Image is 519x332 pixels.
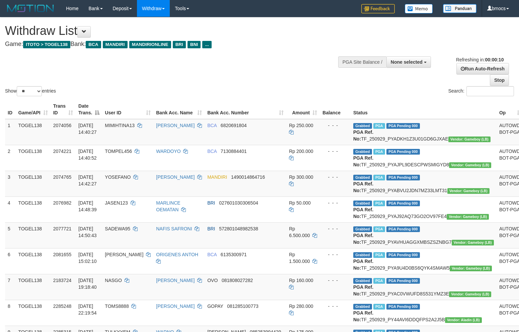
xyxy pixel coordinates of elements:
[53,226,72,231] span: 2077721
[353,201,372,206] span: Grabbed
[289,278,313,283] span: Rp 160.000
[78,149,97,161] span: [DATE] 14:40:52
[222,278,253,283] span: Copy 081808027282 to clipboard
[219,200,258,206] span: Copy 027601030306504 to clipboard
[353,278,372,284] span: Grabbed
[322,277,348,284] div: - - -
[322,303,348,310] div: - - -
[188,41,201,48] span: BNI
[353,207,373,219] b: PGA Ref. No:
[156,226,192,231] a: NAFIS SAFRONI
[23,41,70,48] span: ITOTO > TOGEL138
[386,56,431,68] button: None selected
[373,149,385,155] span: Marked by bmocs
[221,252,247,257] span: Copy 6135300971 to clipboard
[76,100,102,119] th: Date Trans.: activate to sort column descending
[386,252,420,258] span: PGA Pending
[351,145,497,171] td: TF_250929_PYAJPL9DESCPWSMIGYD8
[207,174,227,180] span: MANDIRI
[78,174,97,186] span: [DATE] 14:42:27
[51,100,76,119] th: Trans ID: activate to sort column ascending
[373,304,385,310] span: Marked by bmocs
[105,200,128,206] span: JASEN123
[5,222,16,248] td: 5
[16,248,51,274] td: TOGEL138
[156,303,195,309] a: [PERSON_NAME]
[373,252,385,258] span: Marked by bmocs
[447,188,490,194] span: Vendor URL: https://dashboard.q2checkout.com/secure
[351,248,497,274] td: TF_250929_PYA9U4D0BS6QYK4SMAW5
[373,175,385,180] span: Marked by bmocs
[447,214,489,220] span: Vendor URL: https://dashboard.q2checkout.com/secure
[5,86,56,96] label: Show entries
[207,200,215,206] span: BRI
[221,149,247,154] span: Copy 7130884401 to clipboard
[353,149,372,155] span: Grabbed
[207,226,215,231] span: BRI
[353,155,373,167] b: PGA Ref. No:
[353,181,373,193] b: PGA Ref. No:
[16,119,51,145] td: TOGEL138
[207,149,217,154] span: BCA
[353,233,373,245] b: PGA Ref. No:
[78,226,97,238] span: [DATE] 14:50:43
[103,41,128,48] span: MANDIRI
[5,197,16,222] td: 4
[361,4,395,13] img: Feedback.jpg
[353,123,372,129] span: Grabbed
[386,226,420,232] span: PGA Pending
[320,100,351,119] th: Balance
[5,145,16,171] td: 2
[353,129,373,142] b: PGA Ref. No:
[353,226,372,232] span: Grabbed
[5,274,16,300] td: 7
[221,123,247,128] span: Copy 6820691804 to clipboard
[322,148,348,155] div: - - -
[353,259,373,271] b: PGA Ref. No:
[156,252,198,257] a: ORIGENES ANTOH
[5,248,16,274] td: 6
[5,100,16,119] th: ID
[5,300,16,326] td: 8
[289,226,310,238] span: Rp 6.500.000
[105,278,122,283] span: NASGO
[105,252,143,257] span: [PERSON_NAME]
[391,59,423,65] span: None selected
[5,171,16,197] td: 3
[353,304,372,310] span: Grabbed
[207,278,218,283] span: OVO
[322,174,348,180] div: - - -
[386,123,420,129] span: PGA Pending
[373,123,385,129] span: Marked by bmocs
[16,222,51,248] td: TOGEL138
[353,252,372,258] span: Grabbed
[5,3,56,13] img: MOTION_logo.png
[16,300,51,326] td: TOGEL138
[153,100,205,119] th: Bank Acc. Name: activate to sort column ascending
[452,240,494,245] span: Vendor URL: https://dashboard.q2checkout.com/secure
[105,226,130,231] span: SADEWA95
[16,171,51,197] td: TOGEL138
[156,149,180,154] a: WARDOYO
[5,24,339,38] h1: Withdraw List
[78,200,97,212] span: [DATE] 14:48:39
[373,201,385,206] span: Marked by bmocs
[78,278,97,290] span: [DATE] 19:18:40
[449,162,491,168] span: Vendor URL: https://dashboard.q2checkout.com/secure
[129,41,171,48] span: MANDIRIONLINE
[466,86,514,96] input: Search:
[322,200,348,206] div: - - -
[289,123,313,128] span: Rp 250.000
[53,252,72,257] span: 2081655
[338,56,386,68] div: PGA Site Balance /
[156,174,195,180] a: [PERSON_NAME]
[351,274,497,300] td: TF_250929_PYAC0VWUFD8S531YMZ3E
[450,266,492,271] span: Vendor URL: https://dashboard.q2checkout.com/secure
[289,200,311,206] span: Rp 50.000
[322,251,348,258] div: - - -
[322,225,348,232] div: - - -
[231,174,265,180] span: Copy 1490014864716 to clipboard
[289,303,313,309] span: Rp 280.000
[202,41,211,48] span: ...
[16,145,51,171] td: TOGEL138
